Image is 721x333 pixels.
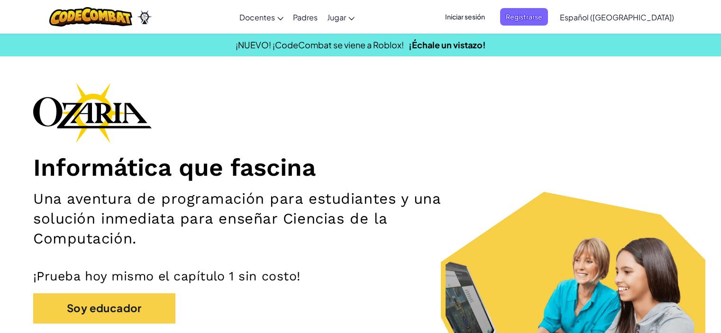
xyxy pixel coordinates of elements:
span: Docentes [239,12,275,22]
a: Jugar [322,4,359,30]
img: CodeCombat logo [49,7,132,27]
span: Español ([GEOGRAPHIC_DATA]) [560,12,674,22]
button: Iniciar sesión [439,8,491,26]
a: ¡Échale un vistazo! [409,39,486,50]
p: ¡Prueba hoy mismo el capítulo 1 sin costo! [33,268,688,284]
h1: Informática que fascina [33,153,688,182]
img: Ozaria [137,10,152,24]
a: Padres [288,4,322,30]
img: Ozaria branding logo [33,82,152,143]
h2: Una aventura de programación para estudiantes y una solución inmediata para enseñar Ciencias de l... [33,189,472,249]
a: Docentes [235,4,288,30]
button: Registrarse [500,8,548,26]
button: Soy educador [33,293,175,323]
span: Jugar [327,12,346,22]
a: Español ([GEOGRAPHIC_DATA]) [555,4,679,30]
span: ¡NUEVO! ¡CodeCombat se viene a Roblox! [236,39,404,50]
